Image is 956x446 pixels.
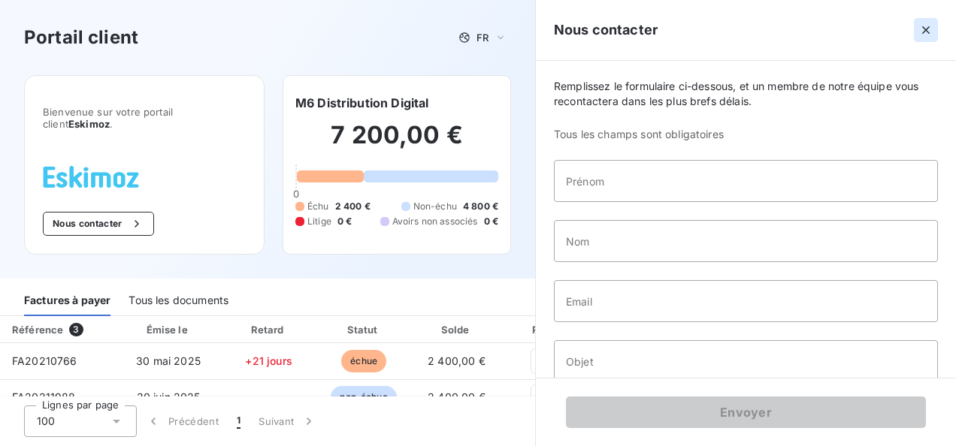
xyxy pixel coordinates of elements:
[12,354,77,367] span: FA20210766
[554,280,938,322] input: placeholder
[250,405,325,437] button: Suivant
[554,220,938,262] input: placeholder
[228,405,250,437] button: 1
[505,322,581,337] div: PDF
[428,390,486,403] span: 2 400,00 €
[307,200,329,213] span: Échu
[413,200,457,213] span: Non-échu
[414,322,500,337] div: Solde
[43,166,139,188] img: Company logo
[554,160,938,202] input: placeholder
[137,405,228,437] button: Précédent
[295,94,428,112] h6: M6 Distribution Digital
[476,32,489,44] span: FR
[392,215,478,228] span: Avoirs non associés
[428,354,486,367] span: 2 400,00 €
[68,118,110,130] span: Eskimoz
[120,322,218,337] div: Émise le
[554,20,658,41] h5: Nous contacter
[24,24,138,51] h3: Portail client
[245,354,292,367] span: +21 jours
[566,396,926,428] button: Envoyer
[129,285,228,316] div: Tous les documents
[337,215,352,228] span: 0 €
[320,322,408,337] div: Statut
[331,386,396,408] span: non-échue
[136,354,201,367] span: 30 mai 2025
[237,414,241,429] span: 1
[43,106,246,130] span: Bienvenue sur votre portail client .
[43,212,154,236] button: Nous contacter
[224,322,314,337] div: Retard
[37,414,55,429] span: 100
[463,200,498,213] span: 4 800 €
[12,324,63,336] div: Référence
[137,390,201,403] span: 30 juin 2025
[293,188,299,200] span: 0
[341,350,386,372] span: échue
[69,323,83,336] span: 3
[554,340,938,382] input: placeholder
[554,79,938,109] span: Remplissez le formulaire ci-dessous, et un membre de notre équipe vous recontactera dans les plus...
[554,127,938,142] span: Tous les champs sont obligatoires
[484,215,498,228] span: 0 €
[24,285,110,316] div: Factures à payer
[335,200,371,213] span: 2 400 €
[307,215,331,228] span: Litige
[295,120,498,165] h2: 7 200,00 €
[12,390,76,403] span: FA20211988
